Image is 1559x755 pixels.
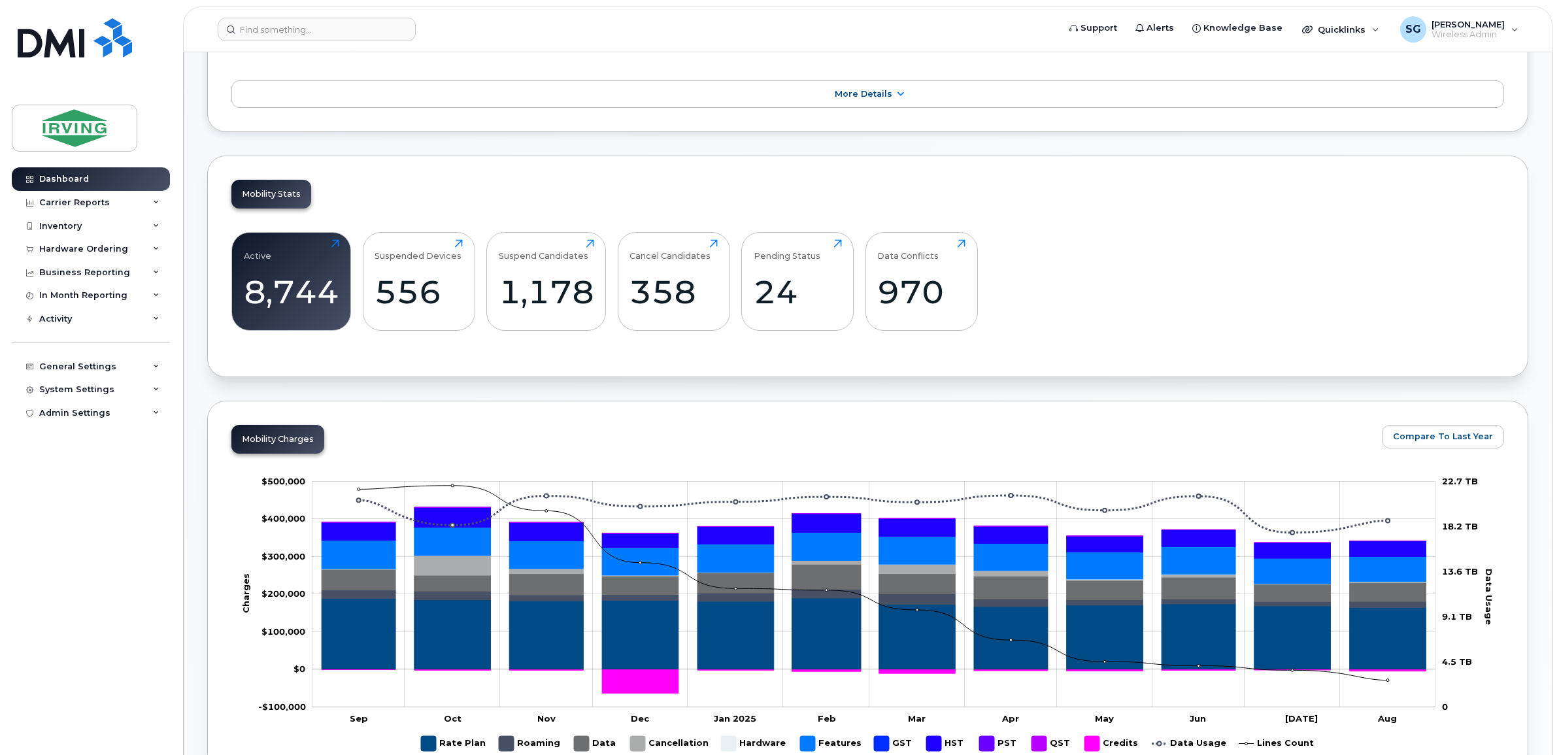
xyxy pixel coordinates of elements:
[375,239,461,261] div: Suspended Devices
[261,588,305,599] tspan: $200,000
[1081,22,1117,35] span: Support
[1432,19,1505,29] span: [PERSON_NAME]
[261,513,305,524] g: $0
[261,588,305,599] g: $0
[261,551,305,562] tspan: $300,000
[629,239,711,261] div: Cancel Candidates
[1442,566,1478,577] tspan: 13.6 TB
[754,239,842,323] a: Pending Status24
[1382,425,1504,448] button: Compare To Last Year
[1190,713,1206,724] tspan: Jun
[1391,16,1528,42] div: Sheryl Galorport
[1405,22,1421,37] span: SG
[261,513,305,524] tspan: $400,000
[877,273,965,311] div: 970
[1001,713,1019,724] tspan: Apr
[1442,476,1478,486] tspan: 22.7 TB
[218,18,416,41] input: Find something...
[261,626,305,637] tspan: $100,000
[444,713,461,724] tspan: Oct
[1285,713,1318,724] tspan: [DATE]
[1393,430,1493,443] span: Compare To Last Year
[1442,521,1478,531] tspan: 18.2 TB
[375,239,463,323] a: Suspended Devices556
[1318,24,1366,35] span: Quicklinks
[322,528,1426,584] g: Features
[1293,16,1388,42] div: Quicklinks
[1442,611,1472,622] tspan: 9.1 TB
[499,273,594,311] div: 1,178
[261,551,305,562] g: $0
[261,476,305,486] tspan: $500,000
[261,626,305,637] g: $0
[322,669,1426,693] g: Credits
[241,573,251,613] tspan: Charges
[835,89,892,99] span: More Details
[244,273,339,311] div: 8,744
[754,273,842,311] div: 24
[1484,568,1494,624] tspan: Data Usage
[322,564,1426,601] g: Data
[631,713,650,724] tspan: Dec
[322,507,1426,558] g: HST
[258,701,306,712] g: $0
[629,239,718,323] a: Cancel Candidates358
[877,239,939,261] div: Data Conflicts
[1095,713,1114,724] tspan: May
[1126,15,1183,41] a: Alerts
[1060,15,1126,41] a: Support
[1442,656,1472,667] tspan: 4.5 TB
[629,273,718,311] div: 358
[322,598,1426,670] g: Rate Plan
[1203,22,1282,35] span: Knowledge Base
[375,273,463,311] div: 556
[350,713,368,724] tspan: Sep
[877,239,965,323] a: Data Conflicts970
[1377,713,1397,724] tspan: Aug
[537,713,556,724] tspan: Nov
[258,701,306,712] tspan: -$100,000
[499,239,594,323] a: Suspend Candidates1,178
[261,476,305,486] g: $0
[293,663,305,674] tspan: $0
[244,239,339,323] a: Active8,744
[1183,15,1292,41] a: Knowledge Base
[322,589,1426,607] g: Roaming
[909,713,926,724] tspan: Mar
[714,713,757,724] tspan: Jan 2025
[818,713,836,724] tspan: Feb
[754,239,820,261] div: Pending Status
[1147,22,1174,35] span: Alerts
[1442,701,1448,712] tspan: 0
[1432,29,1505,40] span: Wireless Admin
[244,239,271,261] div: Active
[499,239,588,261] div: Suspend Candidates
